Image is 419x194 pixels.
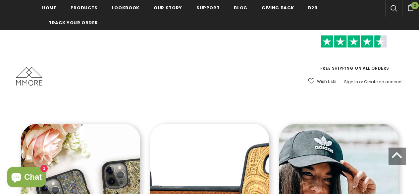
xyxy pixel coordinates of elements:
span: Our Story [154,5,182,11]
span: Giving back [262,5,294,11]
img: MMORE Cases [16,67,42,86]
span: Products [71,5,98,11]
span: FREE SHIPPING ON ALL ORDERS [304,38,403,71]
span: B2B [308,5,317,11]
span: or [359,79,363,85]
span: 0 [411,2,419,9]
a: Create an account [364,79,403,85]
img: Trust Pilot Stars [321,35,387,48]
span: Home [42,5,56,11]
iframe: Customer reviews powered by Trustpilot [304,48,403,65]
span: Blog [234,5,247,11]
span: Track your order [49,20,98,26]
inbox-online-store-chat: Shopify online store chat [5,167,48,189]
span: Lookbook [112,5,139,11]
a: Sign In [344,79,358,85]
span: support [196,5,220,11]
a: Track your order [49,15,98,30]
span: Wish Lists [317,78,337,85]
a: 0 [402,3,419,11]
a: Wish Lists [308,76,337,87]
